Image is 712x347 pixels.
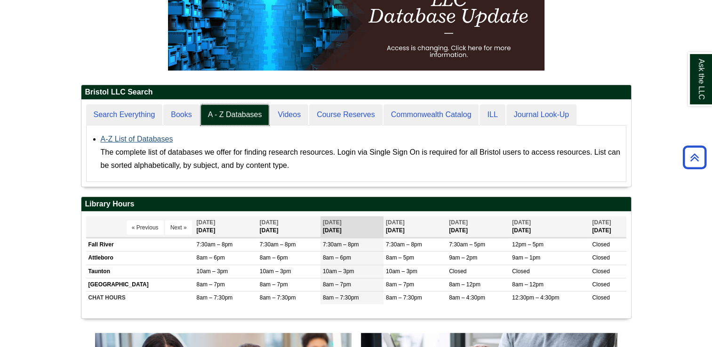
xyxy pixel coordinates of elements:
span: 8am – 7:30pm [260,294,296,301]
span: 8am – 12pm [449,281,480,288]
span: Closed [592,281,609,288]
span: 8am – 7pm [260,281,288,288]
span: [DATE] [512,219,531,226]
td: CHAT HOURS [86,291,194,304]
button: « Previous [127,221,164,235]
td: Taunton [86,265,194,278]
th: [DATE] [384,216,447,237]
span: [DATE] [449,219,468,226]
span: 10am – 3pm [260,268,291,275]
th: [DATE] [510,216,590,237]
a: ILL [480,104,505,126]
th: [DATE] [257,216,320,237]
span: 8am – 6pm [323,254,351,261]
div: The complete list of databases we offer for finding research resources. Login via Single Sign On ... [101,146,621,172]
span: 8am – 7:30pm [386,294,422,301]
button: Next » [165,221,192,235]
span: 8am – 5pm [386,254,414,261]
td: Attleboro [86,252,194,265]
span: 9am – 2pm [449,254,477,261]
span: 10am – 3pm [197,268,228,275]
span: Closed [449,268,466,275]
a: A - Z Databases [200,104,270,126]
span: 7:30am – 8pm [260,241,296,248]
span: 8am – 6pm [197,254,225,261]
span: 8am – 6pm [260,254,288,261]
span: [DATE] [592,219,611,226]
span: [DATE] [386,219,405,226]
a: A-Z List of Databases [101,135,173,143]
a: Back to Top [680,151,710,164]
span: 7:30am – 8pm [323,241,359,248]
span: 8am – 7:30pm [323,294,359,301]
td: Fall River [86,238,194,252]
th: [DATE] [194,216,257,237]
span: 8am – 12pm [512,281,544,288]
span: 8am – 4:30pm [449,294,485,301]
span: 12pm – 5pm [512,241,544,248]
span: [DATE] [197,219,216,226]
span: 7:30am – 8pm [386,241,422,248]
span: [DATE] [323,219,342,226]
span: 10am – 3pm [323,268,354,275]
span: 8am – 7pm [386,281,414,288]
a: Books [163,104,199,126]
a: Journal Look-Up [506,104,576,126]
a: Commonwealth Catalog [384,104,479,126]
a: Search Everything [86,104,163,126]
span: Closed [592,294,609,301]
span: 12:30pm – 4:30pm [512,294,559,301]
span: [DATE] [260,219,279,226]
h2: Library Hours [81,197,631,212]
a: Videos [270,104,308,126]
th: [DATE] [447,216,510,237]
th: [DATE] [320,216,384,237]
span: 8am – 7:30pm [197,294,233,301]
span: Closed [592,254,609,261]
h2: Bristol LLC Search [81,85,631,100]
span: Closed [592,241,609,248]
span: 7:30am – 8pm [197,241,233,248]
span: 8am – 7pm [323,281,351,288]
span: 8am – 7pm [197,281,225,288]
span: Closed [592,268,609,275]
span: 9am – 1pm [512,254,540,261]
th: [DATE] [590,216,626,237]
a: Course Reserves [309,104,383,126]
td: [GEOGRAPHIC_DATA] [86,278,194,291]
span: 10am – 3pm [386,268,417,275]
span: 7:30am – 5pm [449,241,485,248]
span: Closed [512,268,529,275]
